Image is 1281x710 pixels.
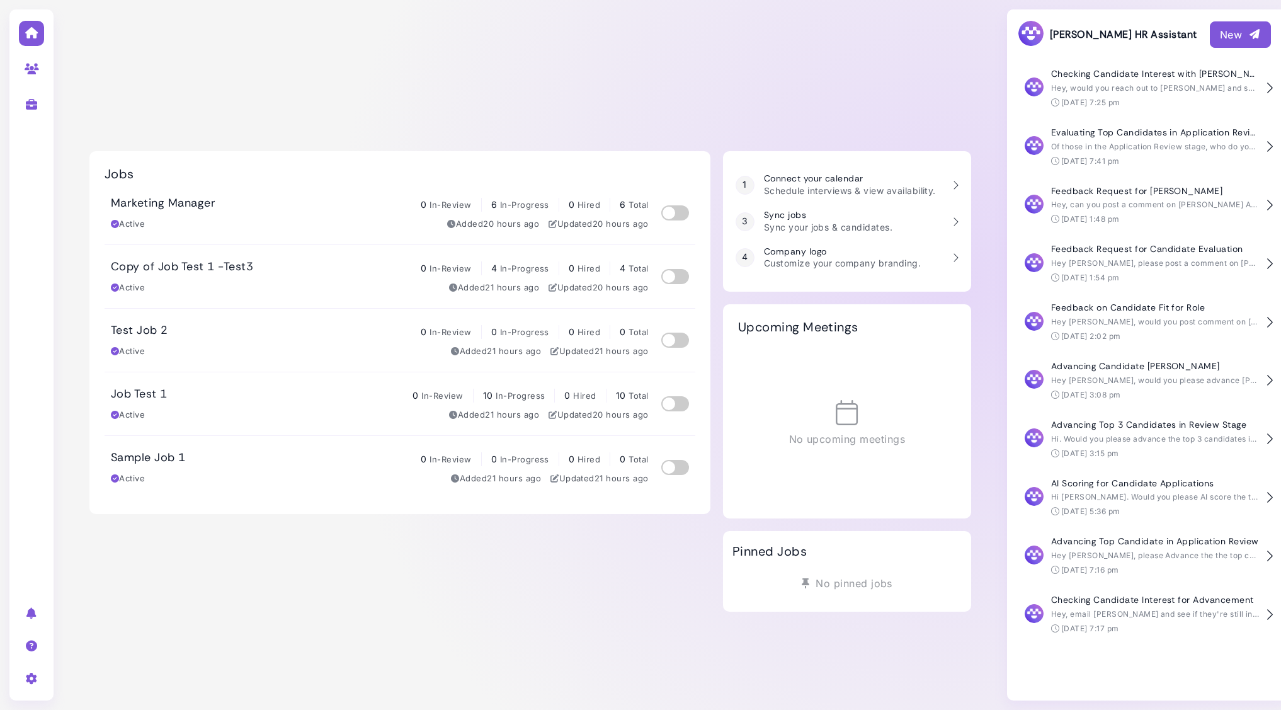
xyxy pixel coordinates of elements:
h4: Checking Candidate Interest with [PERSON_NAME] [1051,69,1259,79]
time: [DATE] 1:54 pm [1061,273,1120,282]
span: Hired [578,454,600,464]
time: [DATE] 7:25 pm [1061,98,1120,107]
span: 6 [491,199,497,210]
div: Added [451,472,541,485]
span: Total [629,263,648,273]
time: [DATE] 7:17 pm [1061,624,1119,633]
div: Active [111,472,145,485]
h2: Pinned Jobs [732,544,807,559]
h4: Advancing Top 3 Candidates in Review Stage [1051,420,1259,430]
button: Advancing Top Candidate in Application Review Hey [PERSON_NAME], please Advance the the top candi... [1017,527,1271,585]
span: 0 [421,199,426,210]
a: Test Job 2 0 In-Review 0 In-Progress 0 Hired 0 Total Active Added21 hours ago Updated21 hours ago [105,309,695,372]
p: Sync your jobs & candidates. [764,220,892,234]
button: Checking Candidate Interest with [PERSON_NAME] Hey, would you reach out to [PERSON_NAME] and see ... [1017,59,1271,118]
h2: Upcoming Meetings [738,319,858,335]
p: Customize your company branding. [764,256,921,270]
div: No upcoming meetings [738,347,956,500]
span: 0 [569,454,574,464]
div: Active [111,345,145,358]
time: Aug 20, 2025 [595,346,649,356]
h3: Copy of Job Test 1 -Test3 [111,260,253,274]
button: Advancing Top 3 Candidates in Review Stage Hi. Would you please advance the top 3 candidates in t... [1017,410,1271,469]
span: 0 [569,326,574,337]
span: 0 [620,454,625,464]
h3: Connect your calendar [764,173,936,184]
a: Sample Job 1 0 In-Review 0 In-Progress 0 Hired 0 Total Active Added21 hours ago Updated21 hours ago [105,436,695,499]
span: 6 [620,199,625,210]
span: 4 [620,263,625,273]
div: Added [447,218,539,231]
a: Job Test 1 0 In-Review 10 In-Progress 0 Hired 10 Total Active Added21 hours ago Updated20 hours ago [105,372,695,435]
a: 3 Sync jobs Sync your jobs & candidates. [729,203,965,240]
span: In-Progress [500,327,549,337]
h4: Feedback Request for [PERSON_NAME] [1051,186,1259,197]
span: 0 [413,390,418,401]
time: [DATE] 1:48 pm [1061,214,1120,224]
span: In-Review [430,454,471,464]
span: 10 [483,390,493,401]
time: Aug 20, 2025 [595,473,649,483]
time: [DATE] 3:08 pm [1061,390,1121,399]
span: 0 [491,454,497,464]
span: Total [629,200,648,210]
h4: Evaluating Top Candidates in Application Review [1051,127,1259,138]
div: Added [449,409,539,421]
time: Aug 20, 2025 [483,219,539,229]
span: In-Review [430,200,471,210]
div: 1 [736,176,754,195]
span: 0 [569,199,574,210]
div: No pinned jobs [732,571,962,595]
span: 0 [421,326,426,337]
div: Updated [549,282,649,294]
time: [DATE] 3:15 pm [1061,449,1119,458]
span: Hired [573,391,596,401]
span: In-Progress [496,391,545,401]
h3: Sync jobs [764,210,892,220]
a: Copy of Job Test 1 -Test3 0 In-Review 4 In-Progress 0 Hired 4 Total Active Added21 hours ago Upda... [105,245,695,308]
span: 0 [421,263,426,273]
button: Feedback Request for [PERSON_NAME] Hey, can you post a comment on [PERSON_NAME] Applicant sharing... [1017,176,1271,235]
div: Active [111,282,145,294]
span: In-Review [421,391,463,401]
span: Hired [578,200,600,210]
div: Added [451,345,541,358]
span: 0 [421,454,426,464]
span: 4 [491,263,497,273]
time: Aug 20, 2025 [487,473,541,483]
span: 10 [616,390,626,401]
h3: Sample Job 1 [111,451,186,465]
span: 0 [620,326,625,337]
time: Aug 20, 2025 [487,346,541,356]
h3: Job Test 1 [111,387,168,401]
h4: Advancing Top Candidate in Application Review [1051,536,1259,547]
div: 3 [736,212,754,231]
span: Total [629,454,648,464]
div: Active [111,218,145,231]
time: [DATE] 5:36 pm [1061,507,1120,516]
span: 0 [491,326,497,337]
div: Updated [549,409,649,421]
a: 4 Company logo Customize your company branding. [729,240,965,277]
time: Aug 20, 2025 [593,282,649,292]
div: Updated [549,218,649,231]
span: In-Review [430,327,471,337]
h3: Company logo [764,246,921,257]
time: Aug 20, 2025 [485,282,539,292]
button: Feedback Request for Candidate Evaluation Hey [PERSON_NAME], please post a comment on [PERSON_NAM... [1017,234,1271,293]
h3: Test Job 2 [111,324,168,338]
button: Advancing Candidate [PERSON_NAME] Hey [PERSON_NAME], would you please advance [PERSON_NAME]? [DAT... [1017,352,1271,410]
button: New [1210,21,1271,48]
h2: Jobs [105,166,134,181]
button: Evaluating Top Candidates in Application Review Of those in the Application Review stage, who do ... [1017,118,1271,176]
span: In-Progress [500,200,549,210]
time: Aug 20, 2025 [485,409,539,420]
span: Total [629,327,648,337]
div: Updated [550,345,649,358]
div: 4 [736,248,754,267]
span: Hired [578,327,600,337]
time: [DATE] 2:02 pm [1061,331,1121,341]
h3: Marketing Manager [111,197,215,210]
a: Marketing Manager 0 In-Review 6 In-Progress 0 Hired 6 Total Active Added20 hours ago Updated20 ho... [105,181,695,244]
time: Aug 20, 2025 [593,409,649,420]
